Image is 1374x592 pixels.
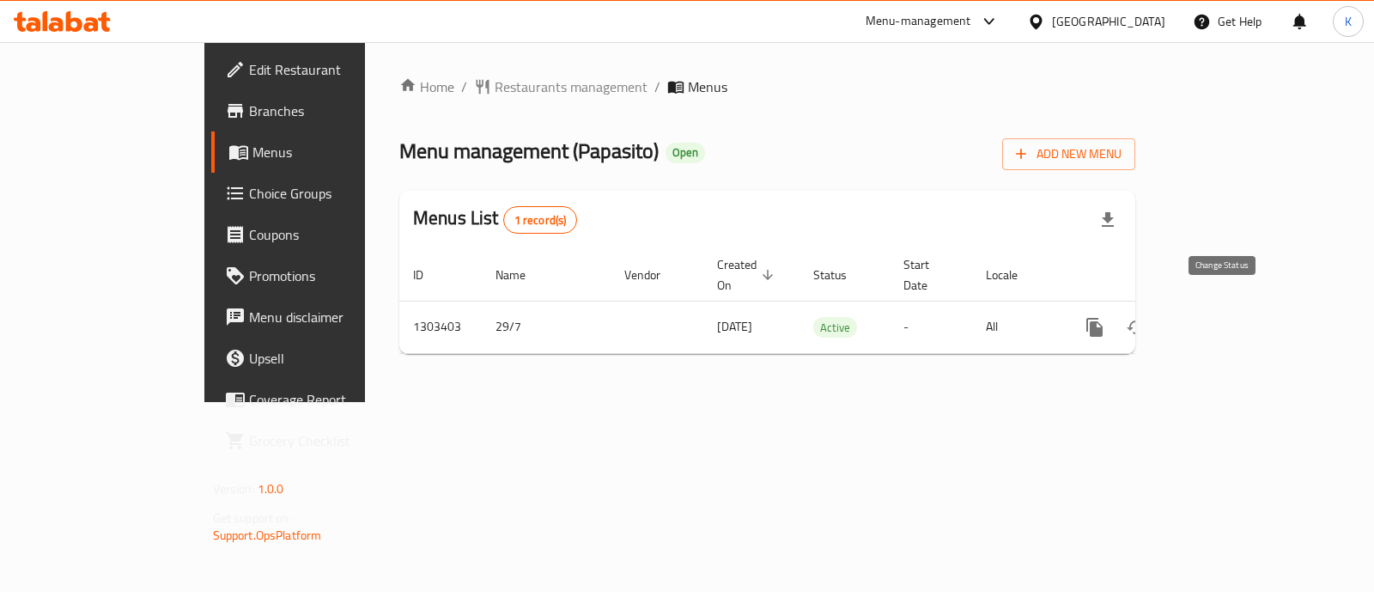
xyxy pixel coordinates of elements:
li: / [461,76,467,97]
span: Menus [688,76,727,97]
span: Vendor [624,265,683,285]
span: ID [413,265,446,285]
span: Get support on: [213,507,292,529]
td: - [890,301,972,353]
span: Choice Groups [249,183,420,204]
a: Menus [211,131,434,173]
td: All [972,301,1061,353]
span: Created On [717,254,779,296]
li: / [654,76,660,97]
span: Menus [252,142,420,162]
td: 29/7 [482,301,611,353]
span: Menu disclaimer [249,307,420,327]
a: Branches [211,90,434,131]
span: Branches [249,101,420,121]
a: Menu disclaimer [211,296,434,338]
span: Active [813,318,857,338]
span: 1.0.0 [258,478,284,500]
span: 1 record(s) [504,212,577,229]
span: Start Date [903,254,951,296]
span: Grocery Checklist [249,430,420,451]
span: Restaurants management [495,76,647,97]
span: Coupons [249,224,420,245]
a: Coverage Report [211,379,434,420]
div: Export file [1087,199,1128,241]
span: [DATE] [717,315,752,338]
a: Choice Groups [211,173,434,214]
span: Locale [986,265,1040,285]
div: [GEOGRAPHIC_DATA] [1052,12,1165,31]
nav: breadcrumb [399,76,1135,97]
span: Menu management ( Papasito ) [399,131,659,170]
a: Coupons [211,214,434,255]
div: Active [813,317,857,338]
span: K [1345,12,1352,31]
span: Promotions [249,265,420,286]
span: Version: [213,478,255,500]
button: more [1074,307,1116,348]
a: Restaurants management [474,76,647,97]
span: Status [813,265,869,285]
span: Open [666,145,705,160]
a: Support.OpsPlatform [213,524,322,546]
button: Add New Menu [1002,138,1135,170]
a: Upsell [211,338,434,379]
a: Grocery Checklist [211,420,434,461]
span: Add New Menu [1016,143,1122,165]
div: Menu-management [866,11,971,32]
span: Name [495,265,548,285]
div: Total records count [503,206,578,234]
div: Open [666,143,705,163]
h2: Menus List [413,205,577,234]
a: Promotions [211,255,434,296]
span: Upsell [249,348,420,369]
th: Actions [1061,249,1253,302]
table: enhanced table [399,249,1253,354]
span: Edit Restaurant [249,59,420,80]
td: 1303403 [399,301,482,353]
a: Edit Restaurant [211,49,434,90]
span: Coverage Report [249,389,420,410]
